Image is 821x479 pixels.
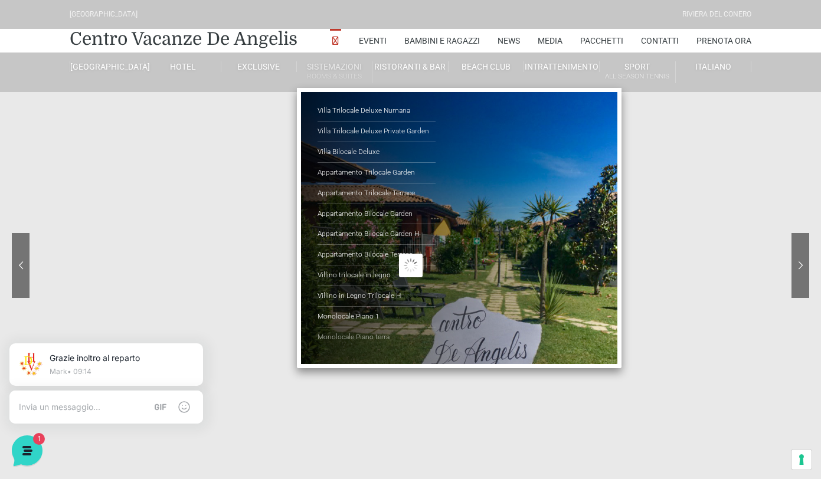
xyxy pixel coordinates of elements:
[404,29,480,53] a: Bambini e Ragazzi
[9,370,82,398] button: Home
[318,204,436,225] a: Appartamento Bilocale Garden
[498,29,520,53] a: News
[145,61,221,72] a: Hotel
[318,327,436,347] a: Monolocale Piano terra
[524,61,600,72] a: Intrattenimento
[70,61,145,72] a: [GEOGRAPHIC_DATA]
[77,156,174,165] span: Inizia una conversazione
[318,265,436,286] a: Villino trilocale in legno
[27,221,193,233] input: Cerca un articolo...
[600,71,675,82] small: All Season Tennis
[70,9,138,20] div: [GEOGRAPHIC_DATA]
[82,370,155,398] button: 1Messaggi
[14,109,222,144] a: MarkGrazie inoltro al reparto9 h fa1
[318,307,436,327] a: Monolocale Piano 1
[696,29,751,53] a: Prenota Ora
[19,114,42,138] img: light
[297,61,372,83] a: SistemazioniRooms & Suites
[19,149,217,172] button: Inizia una conversazione
[118,369,126,378] span: 1
[19,196,92,205] span: Trova una risposta
[126,196,217,205] a: Apri Centro Assistenza
[221,61,297,72] a: Exclusive
[676,61,751,72] a: Italiano
[297,71,372,82] small: Rooms & Suites
[372,61,448,72] a: Ristoranti & Bar
[682,9,751,20] div: Riviera Del Conero
[318,101,436,122] a: Villa Trilocale Deluxe Numana
[26,24,50,47] img: light
[318,122,436,142] a: Villa Trilocale Deluxe Private Garden
[182,387,199,398] p: Aiuto
[641,29,679,53] a: Contatti
[50,113,192,125] span: Mark
[205,127,217,139] span: 1
[105,94,217,104] a: [DEMOGRAPHIC_DATA] tutto
[57,39,201,46] p: Mark • 09:14
[154,370,227,398] button: Aiuto
[359,29,387,53] a: Eventi
[318,163,436,183] a: Appartamento Trilocale Garden
[35,387,55,398] p: Home
[9,52,198,76] p: La nostra missione è rendere la tua esperienza straordinaria!
[318,183,436,204] a: Appartamento Trilocale Terrace
[600,61,675,83] a: SportAll Season Tennis
[57,24,201,34] p: Grazie inoltro al reparto
[318,224,436,245] a: Appartamento Bilocale Garden H
[695,62,731,71] span: Italiano
[538,29,562,53] a: Media
[102,387,134,398] p: Messaggi
[199,113,217,124] p: 9 h fa
[9,9,198,47] h2: Ciao da De Angelis Resort 👋
[50,127,192,139] p: Grazie inoltro al reparto
[318,245,436,265] a: Appartamento Bilocale Terrace
[19,94,100,104] span: Le tue conversazioni
[70,27,297,51] a: Centro Vacanze De Angelis
[580,29,623,53] a: Pacchetti
[449,61,524,72] a: Beach Club
[318,142,436,163] a: Villa Bilocale Deluxe
[9,433,45,468] iframe: Customerly Messenger Launcher
[791,450,812,470] button: Le tue preferenze relative al consenso per le tecnologie di tracciamento
[318,286,436,307] a: Villino in Legno Trilocale H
